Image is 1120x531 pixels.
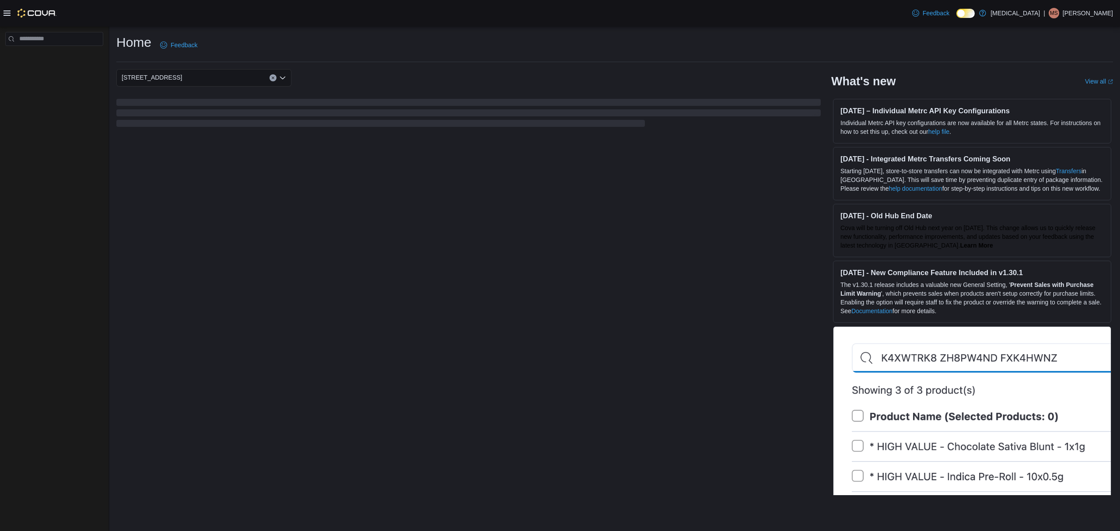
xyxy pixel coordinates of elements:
span: MS [1050,8,1058,18]
p: | [1043,8,1045,18]
a: help documentation [889,185,942,192]
a: Transfers [1056,168,1081,175]
a: Feedback [157,36,201,54]
span: [STREET_ADDRESS] [122,72,182,83]
h1: Home [116,34,151,51]
strong: Prevent Sales with Purchase Limit Warning [840,281,1094,297]
a: Learn More [960,242,993,249]
a: Feedback [909,4,953,22]
a: Documentation [851,307,892,314]
img: Cova [17,9,56,17]
input: Dark Mode [956,9,975,18]
span: Feedback [923,9,949,17]
svg: External link [1108,79,1113,84]
a: help file [928,128,949,135]
p: The v1.30.1 release includes a valuable new General Setting, ' ', which prevents sales when produ... [840,280,1104,315]
p: Individual Metrc API key configurations are now available for all Metrc states. For instructions ... [840,119,1104,136]
p: [PERSON_NAME] [1063,8,1113,18]
p: [MEDICAL_DATA] [990,8,1040,18]
span: Loading [116,101,821,129]
div: Max Swan [1049,8,1059,18]
h3: [DATE] - Integrated Metrc Transfers Coming Soon [840,154,1104,163]
h3: [DATE] - Old Hub End Date [840,211,1104,220]
span: Feedback [171,41,197,49]
h2: What's new [831,74,896,88]
h3: [DATE] - New Compliance Feature Included in v1.30.1 [840,268,1104,277]
h3: [DATE] – Individual Metrc API Key Configurations [840,106,1104,115]
button: Open list of options [279,74,286,81]
a: View allExternal link [1085,78,1113,85]
span: Cova will be turning off Old Hub next year on [DATE]. This change allows us to quickly release ne... [840,224,1095,249]
nav: Complex example [5,48,103,69]
button: Clear input [269,74,276,81]
p: Starting [DATE], store-to-store transfers can now be integrated with Metrc using in [GEOGRAPHIC_D... [840,167,1104,193]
